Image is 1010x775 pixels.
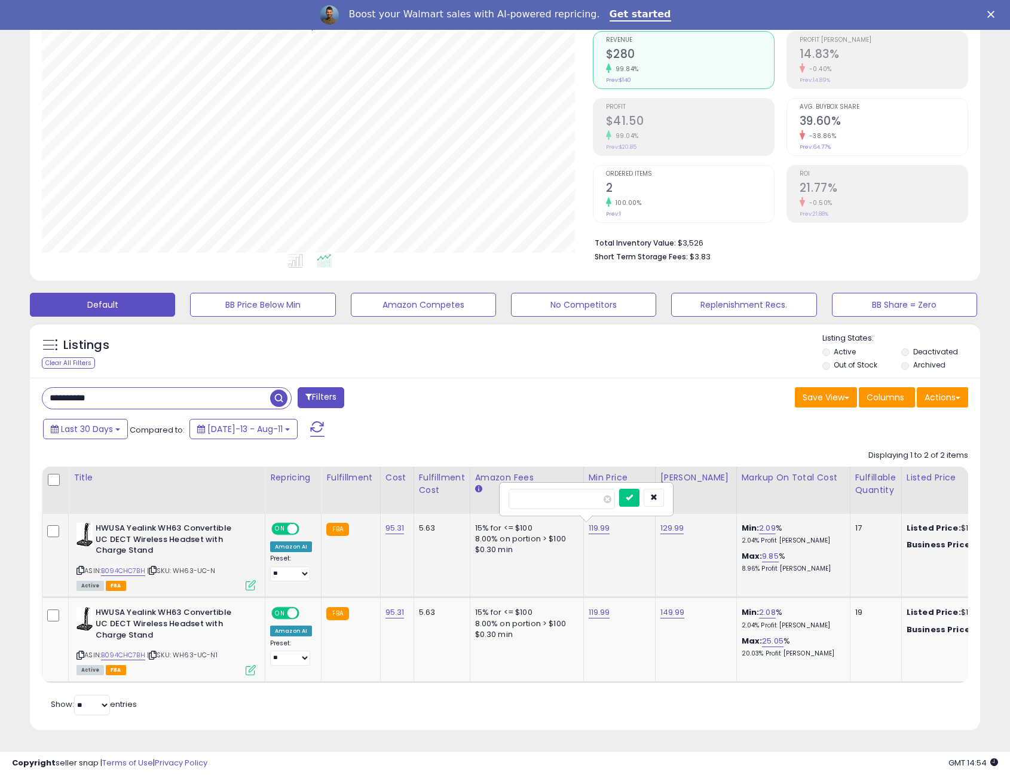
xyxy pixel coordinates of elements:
div: Repricing [270,471,316,484]
div: $121.99 [907,624,1006,635]
div: Markup on Total Cost [742,471,845,484]
a: 25.05 [762,635,783,647]
button: No Competitors [511,293,656,317]
div: $0.30 min [475,629,574,640]
small: Prev: 21.88% [800,210,828,218]
span: All listings currently available for purchase on Amazon [76,665,104,675]
div: 15% for <= $100 [475,523,574,534]
h2: 2 [606,181,774,197]
b: Listed Price: [907,606,961,618]
div: Amazon AI [270,541,312,552]
div: Fulfillment Cost [419,471,465,497]
a: 119.99 [589,606,610,618]
a: 9.85 [762,550,779,562]
b: Short Term Storage Fees: [595,252,688,262]
small: FBA [326,607,348,620]
div: Title [74,471,260,484]
button: Columns [859,387,915,408]
span: [DATE]-13 - Aug-11 [207,423,283,435]
div: Boost your Walmart sales with AI-powered repricing. [348,8,599,20]
span: OFF [298,524,317,534]
div: % [742,607,841,629]
div: Displaying 1 to 2 of 2 items [868,450,968,461]
div: 8.00% on portion > $100 [475,618,574,629]
h2: 39.60% [800,114,968,130]
small: FBA [326,523,348,536]
img: Profile image for Adrian [320,5,339,24]
button: Replenishment Recs. [671,293,816,317]
span: Profit [606,104,774,111]
small: -0.40% [805,65,832,73]
span: | SKU: WH63-UC-N1 [147,650,218,660]
button: Amazon Competes [351,293,496,317]
p: 2.04% Profit [PERSON_NAME] [742,537,841,545]
button: BB Price Below Min [190,293,335,317]
span: Columns [867,391,904,403]
small: Amazon Fees. [475,484,482,495]
button: [DATE]-13 - Aug-11 [189,419,298,439]
div: $121.99 [907,540,1006,550]
li: $3,526 [595,235,959,249]
span: Avg. Buybox Share [800,104,968,111]
span: OFF [298,608,317,618]
div: $119.99 [907,523,1006,534]
h2: 21.77% [800,181,968,197]
small: 100.00% [611,198,642,207]
span: ON [273,524,287,534]
small: Prev: 64.77% [800,143,831,151]
label: Archived [913,360,945,370]
a: Terms of Use [102,757,153,768]
h5: Listings [63,337,109,354]
div: Fulfillable Quantity [855,471,896,497]
small: Prev: 1 [606,210,621,218]
div: ASIN: [76,523,256,589]
button: Filters [298,387,344,408]
span: Show: entries [51,699,137,710]
div: ASIN: [76,607,256,673]
b: Max: [742,635,763,647]
span: FBA [106,665,126,675]
div: Cost [385,471,409,484]
b: Business Price: [907,539,972,550]
a: 2.09 [759,522,776,534]
a: 2.08 [759,606,776,618]
h2: $41.50 [606,114,774,130]
span: 2025-09-11 14:54 GMT [948,757,998,768]
div: Fulfillment [326,471,375,484]
div: Preset: [270,639,312,666]
div: Amazon AI [270,626,312,636]
p: 2.04% Profit [PERSON_NAME] [742,621,841,630]
span: ROI [800,171,968,177]
a: 119.99 [589,522,610,534]
button: Actions [917,387,968,408]
small: -38.86% [805,131,837,140]
span: Ordered Items [606,171,774,177]
div: seller snap | | [12,758,207,769]
div: 19 [855,607,892,618]
p: Listing States: [822,333,980,344]
div: % [742,523,841,545]
div: Clear All Filters [42,357,95,369]
a: Get started [610,8,671,22]
a: 149.99 [660,606,685,618]
div: [PERSON_NAME] [660,471,732,484]
div: $119.99 [907,607,1006,618]
div: % [742,636,841,658]
div: 17 [855,523,892,534]
p: 20.03% Profit [PERSON_NAME] [742,650,841,658]
small: 99.84% [611,65,639,73]
b: HWUSA Yealink WH63 Convertible UC DECT Wireless Headset with Charge Stand [96,523,241,559]
div: Min Price [589,471,650,484]
a: Privacy Policy [155,757,207,768]
span: Revenue [606,37,774,44]
a: 95.31 [385,606,405,618]
span: FBA [106,581,126,591]
strong: Copyright [12,757,56,768]
button: Last 30 Days [43,419,128,439]
a: B094CHC7BH [101,566,145,576]
img: 31GNV9lm9tL._SL40_.jpg [76,523,93,547]
button: Save View [795,387,857,408]
small: Prev: 14.89% [800,76,830,84]
span: ON [273,608,287,618]
button: Default [30,293,175,317]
